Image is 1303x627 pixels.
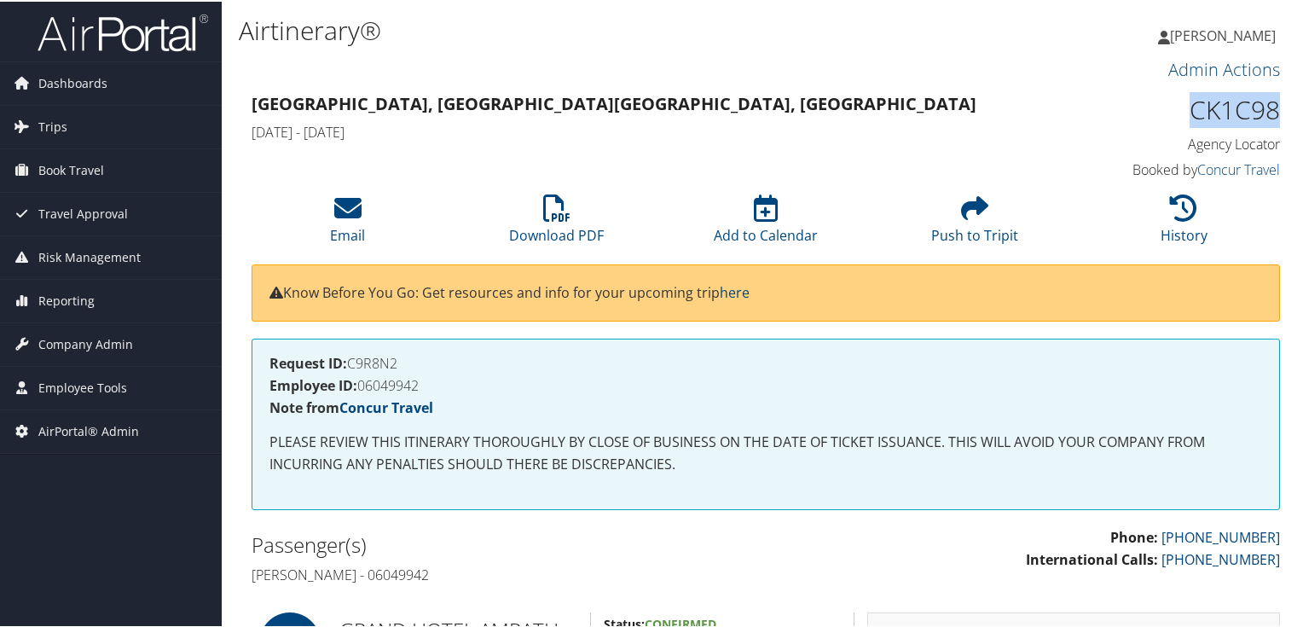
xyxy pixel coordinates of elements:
[1042,133,1280,152] h4: Agency Locator
[252,90,976,113] strong: [GEOGRAPHIC_DATA], [GEOGRAPHIC_DATA] [GEOGRAPHIC_DATA], [GEOGRAPHIC_DATA]
[269,374,357,393] strong: Employee ID:
[38,104,67,147] span: Trips
[38,148,104,190] span: Book Travel
[38,191,128,234] span: Travel Approval
[252,121,1016,140] h4: [DATE] - [DATE]
[1026,549,1158,567] strong: International Calls:
[38,278,95,321] span: Reporting
[38,409,139,451] span: AirPortal® Admin
[252,529,753,558] h2: Passenger(s)
[269,281,1262,303] p: Know Before You Go: Get resources and info for your upcoming trip
[269,355,1262,369] h4: C9R8N2
[339,397,433,415] a: Concur Travel
[714,202,818,243] a: Add to Calendar
[1168,56,1280,79] a: Admin Actions
[1158,9,1293,60] a: [PERSON_NAME]
[330,202,365,243] a: Email
[38,11,208,51] img: airportal-logo.png
[1110,526,1158,545] strong: Phone:
[38,235,141,277] span: Risk Management
[1161,202,1207,243] a: History
[1197,159,1280,177] a: Concur Travel
[509,202,604,243] a: Download PDF
[1161,526,1280,545] a: [PHONE_NUMBER]
[269,397,433,415] strong: Note from
[1042,159,1280,177] h4: Booked by
[269,377,1262,391] h4: 06049942
[269,352,347,371] strong: Request ID:
[720,282,750,300] a: here
[1161,549,1280,567] a: [PHONE_NUMBER]
[931,202,1018,243] a: Push to Tripit
[38,61,107,103] span: Dashboards
[1170,25,1276,44] span: [PERSON_NAME]
[38,365,127,408] span: Employee Tools
[252,564,753,583] h4: [PERSON_NAME] - 06049942
[239,11,941,47] h1: Airtinerary®
[38,322,133,364] span: Company Admin
[1042,90,1280,126] h1: CK1C98
[269,430,1262,473] p: PLEASE REVIEW THIS ITINERARY THOROUGHLY BY CLOSE OF BUSINESS ON THE DATE OF TICKET ISSUANCE. THIS...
